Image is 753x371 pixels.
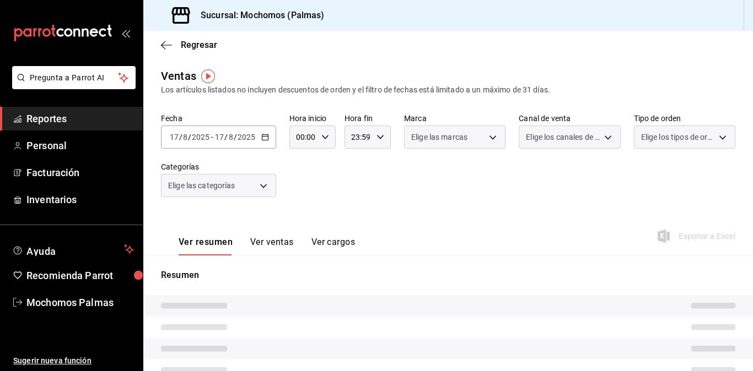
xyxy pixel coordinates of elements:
a: Pregunta a Parrot AI [8,80,136,91]
span: Mochomos Palmas [26,295,134,310]
span: Ayuda [26,243,120,256]
span: Regresar [181,40,217,50]
span: / [224,133,228,141]
label: Hora fin [345,114,391,122]
button: open_drawer_menu [121,29,130,37]
span: - [211,133,213,141]
span: Pregunta a Parrot AI [30,72,119,84]
input: -- [182,133,188,141]
label: Canal de venta [519,114,620,122]
span: Recomienda Parrot [26,268,134,283]
span: Facturación [26,165,134,180]
span: Elige las marcas [411,132,467,143]
input: ---- [191,133,210,141]
label: Fecha [161,114,276,122]
div: Los artículos listados no incluyen descuentos de orden y el filtro de fechas está limitado a un m... [161,84,735,96]
input: -- [228,133,234,141]
button: Ver cargos [311,237,356,255]
label: Categorías [161,163,276,171]
span: Elige las categorías [168,180,235,191]
span: / [234,133,237,141]
span: Elige los canales de venta [526,132,600,143]
input: ---- [237,133,256,141]
label: Tipo de orden [634,114,735,122]
span: Reportes [26,111,134,126]
span: Inventarios [26,192,134,207]
span: Personal [26,138,134,153]
button: Ver resumen [179,237,233,255]
button: Ver ventas [250,237,294,255]
button: Pregunta a Parrot AI [12,66,136,89]
input: -- [214,133,224,141]
span: Elige los tipos de orden [641,132,715,143]
div: Ventas [161,68,196,84]
label: Hora inicio [289,114,336,122]
p: Resumen [161,269,735,282]
input: -- [169,133,179,141]
span: / [188,133,191,141]
button: Regresar [161,40,217,50]
img: Tooltip marker [201,69,215,83]
span: / [179,133,182,141]
div: navigation tabs [179,237,355,255]
span: Sugerir nueva función [13,355,134,367]
label: Marca [404,114,505,122]
h3: Sucursal: Mochomos (Palmas) [192,9,325,22]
